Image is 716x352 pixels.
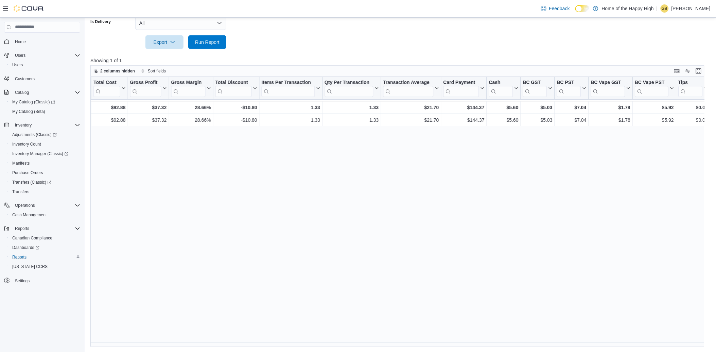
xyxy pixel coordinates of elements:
[10,131,80,139] span: Adjustments (Classic)
[523,79,547,97] div: BC GST
[635,79,669,86] div: BC Vape PST
[695,67,703,75] button: Enter fullscreen
[12,254,27,260] span: Reports
[130,103,167,112] div: $37.32
[93,79,125,97] button: Total Cost
[12,151,68,156] span: Inventory Manager (Classic)
[10,140,44,148] a: Inventory Count
[383,79,439,97] button: Transaction Average
[684,67,692,75] button: Display options
[10,61,25,69] a: Users
[12,189,29,195] span: Transfers
[7,149,83,158] a: Inventory Manager (Classic)
[148,68,166,74] span: Sort fields
[523,79,547,86] div: BC GST
[679,79,708,97] button: Tips
[10,98,58,106] a: My Catalog (Classic)
[575,12,576,13] span: Dark Mode
[12,88,32,97] button: Catalog
[10,150,80,158] span: Inventory Manager (Classic)
[671,4,711,13] p: [PERSON_NAME]
[383,79,434,97] div: Transaction Average
[12,62,23,68] span: Users
[215,103,257,112] div: -$10.80
[591,79,625,97] div: BC Vape GST
[523,103,553,112] div: $5.03
[662,4,667,13] span: GB
[10,263,80,271] span: Washington CCRS
[12,180,51,185] span: Transfers (Classic)
[7,252,83,262] button: Reports
[12,109,45,114] span: My Catalog (Beta)
[15,278,30,284] span: Settings
[171,79,211,97] button: Gross Margin
[1,74,83,84] button: Customers
[557,103,587,112] div: $7.04
[7,210,83,220] button: Cash Management
[7,107,83,116] button: My Catalog (Beta)
[138,67,169,75] button: Sort fields
[12,132,57,137] span: Adjustments (Classic)
[443,79,485,97] button: Card Payment
[12,276,80,285] span: Settings
[602,4,654,13] p: Home of the Happy High
[383,116,439,124] div: $21.70
[10,178,54,186] a: Transfers (Classic)
[12,235,52,241] span: Canadian Compliance
[91,67,138,75] button: 2 columns hidden
[10,169,80,177] span: Purchase Orders
[1,275,83,285] button: Settings
[15,226,29,231] span: Reports
[7,187,83,197] button: Transfers
[679,79,703,86] div: Tips
[215,116,257,124] div: -$10.80
[10,169,46,177] a: Purchase Orders
[489,103,519,112] div: $5.60
[10,178,80,186] span: Transfers (Classic)
[130,79,161,97] div: Gross Profit
[383,79,434,86] div: Transaction Average
[12,264,48,269] span: [US_STATE] CCRS
[10,131,59,139] a: Adjustments (Classic)
[12,224,32,233] button: Reports
[325,79,373,97] div: Qty Per Transaction
[12,245,39,250] span: Dashboards
[262,79,315,97] div: Items Per Transaction
[523,116,553,124] div: $5.03
[93,103,125,112] div: $92.88
[1,224,83,233] button: Reports
[661,4,669,13] div: Giovanna Barros
[489,116,519,124] div: $5.60
[15,53,25,58] span: Users
[443,79,479,97] div: Card Payment
[10,159,32,167] a: Manifests
[489,79,513,97] div: Cash
[93,79,120,97] div: Total Cost
[635,79,674,97] button: BC Vape PST
[10,107,80,116] span: My Catalog (Beta)
[10,211,49,219] a: Cash Management
[443,79,479,86] div: Card Payment
[15,90,29,95] span: Catalog
[12,88,80,97] span: Catalog
[171,103,211,112] div: 28.66%
[325,79,379,97] button: Qty Per Transaction
[325,103,379,112] div: 1.33
[12,121,80,129] span: Inventory
[679,79,703,97] div: Tips
[575,5,590,12] input: Dark Mode
[12,141,41,147] span: Inventory Count
[7,60,83,70] button: Users
[262,116,320,124] div: 1.33
[12,121,34,129] button: Inventory
[12,201,38,209] button: Operations
[10,107,48,116] a: My Catalog (Beta)
[15,122,32,128] span: Inventory
[12,277,32,285] a: Settings
[188,35,226,49] button: Run Report
[10,188,32,196] a: Transfers
[10,140,80,148] span: Inventory Count
[12,170,43,175] span: Purchase Orders
[10,263,50,271] a: [US_STATE] CCRS
[10,61,80,69] span: Users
